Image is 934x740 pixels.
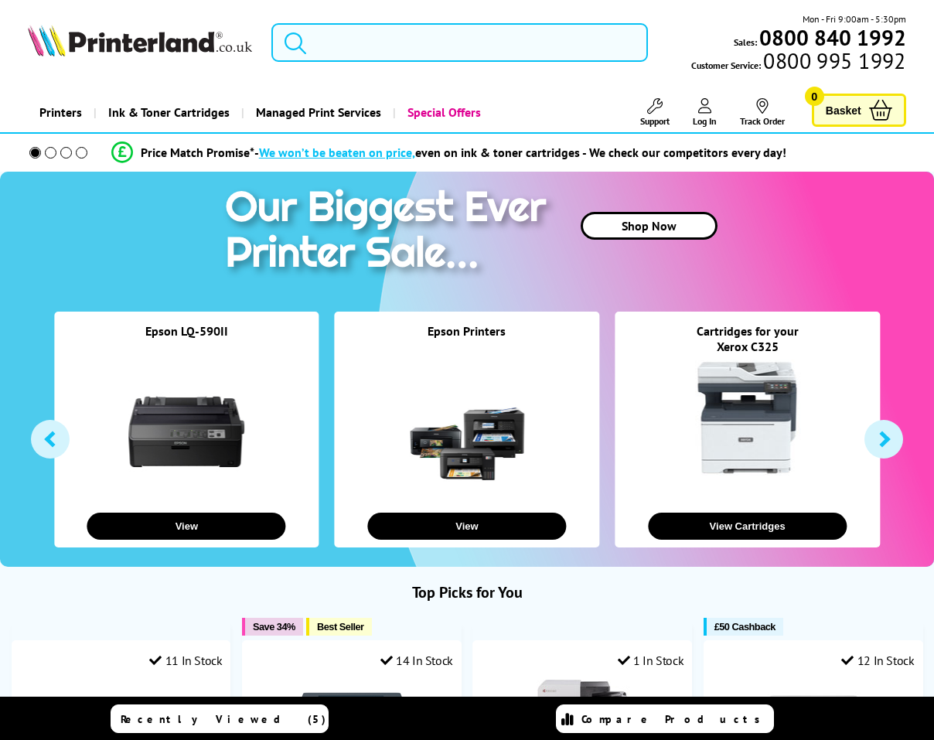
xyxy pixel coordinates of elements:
[693,98,717,127] a: Log In
[640,98,670,127] a: Support
[640,115,670,127] span: Support
[704,618,783,636] button: £50 Cashback
[761,53,905,68] span: 0800 995 1992
[317,621,364,633] span: Best Seller
[393,93,493,132] a: Special Offers
[759,23,906,52] b: 0800 840 1992
[111,704,329,733] a: Recently Viewed (5)
[253,621,295,633] span: Save 34%
[121,712,326,726] span: Recently Viewed (5)
[581,212,718,240] a: Shop Now
[803,12,906,26] span: Mon - Fri 9:00am - 5:30pm
[306,618,372,636] button: Best Seller
[145,323,228,339] a: Epson LQ-590II
[693,115,717,127] span: Log In
[740,98,785,127] a: Track Order
[556,704,774,733] a: Compare Products
[615,323,880,339] div: Cartridges for your
[259,145,415,160] span: We won’t be beaten on price,
[141,145,254,160] span: Price Match Promise*
[812,94,906,127] a: Basket 0
[428,323,506,339] a: Epson Printers
[717,339,779,354] a: Xerox C325
[734,35,757,49] span: Sales:
[254,145,786,160] div: - even on ink & toner cartridges - We check our competitors every day!
[380,653,453,668] div: 14 In Stock
[826,100,861,121] span: Basket
[108,93,230,132] span: Ink & Toner Cartridges
[805,87,824,106] span: 0
[28,93,94,132] a: Printers
[28,25,251,60] a: Printerland Logo
[618,653,684,668] div: 1 In Stock
[8,139,889,166] li: modal_Promise
[581,712,769,726] span: Compare Products
[367,513,566,540] button: View
[87,513,286,540] button: View
[714,621,775,633] span: £50 Cashback
[28,25,251,56] img: Printerland Logo
[648,513,847,540] button: View Cartridges
[94,93,241,132] a: Ink & Toner Cartridges
[241,93,393,132] a: Managed Print Services
[149,653,222,668] div: 11 In Stock
[242,618,303,636] button: Save 34%
[757,30,906,45] a: 0800 840 1992
[217,172,562,293] img: printer sale
[691,53,905,73] span: Customer Service:
[841,653,914,668] div: 12 In Stock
